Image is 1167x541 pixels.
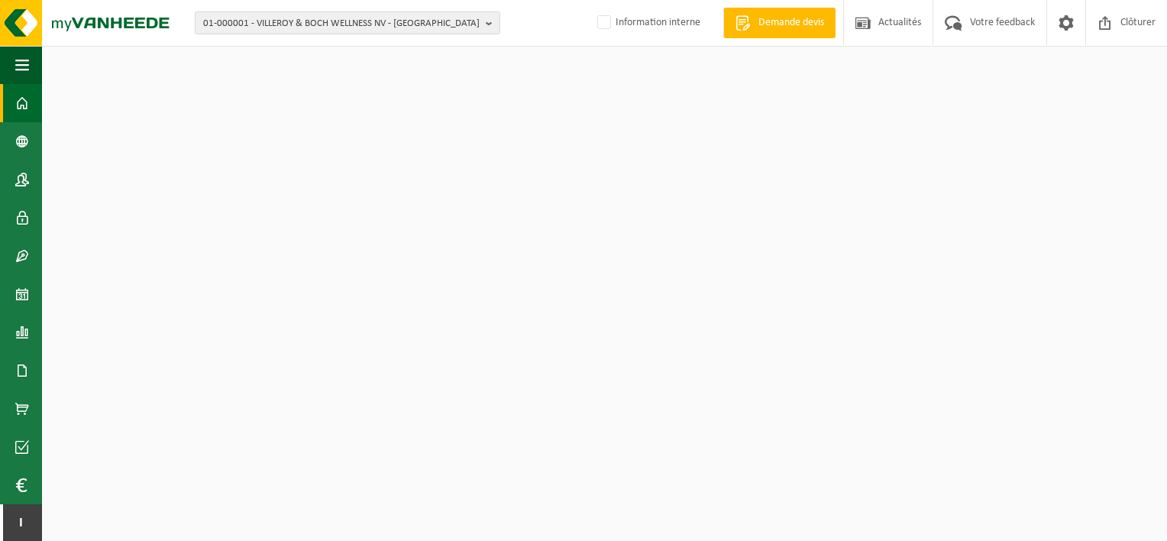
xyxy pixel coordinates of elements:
[755,15,828,31] span: Demande devis
[203,12,480,35] span: 01-000001 - VILLEROY & BOCH WELLNESS NV - [GEOGRAPHIC_DATA]
[723,8,836,38] a: Demande devis
[195,11,500,34] button: 01-000001 - VILLEROY & BOCH WELLNESS NV - [GEOGRAPHIC_DATA]
[594,11,700,34] label: Information interne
